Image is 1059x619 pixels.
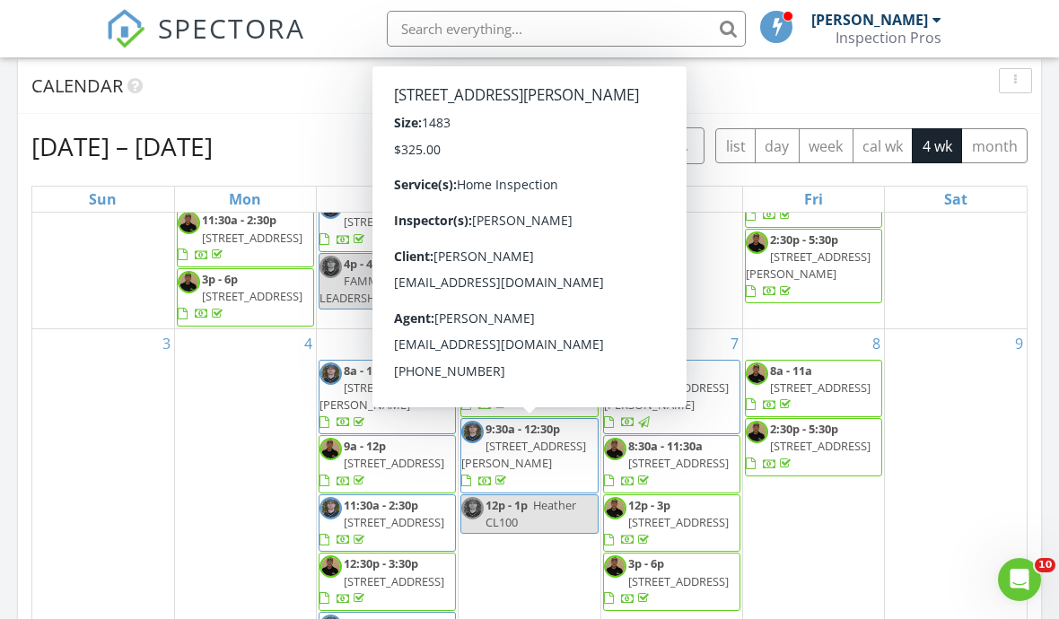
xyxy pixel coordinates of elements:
[622,127,664,164] button: Previous
[106,9,145,48] img: The Best Home Inspection Software - Spectora
[486,362,528,379] span: 8a - 11a
[799,128,853,163] button: week
[225,187,265,212] a: Monday
[202,271,238,287] span: 3p - 6p
[745,418,882,476] a: 2:30p - 5:30p [STREET_ADDRESS]
[770,231,838,248] span: 2:30p - 5:30p
[604,362,626,385] img: google_profile_pic.jpg
[178,271,302,321] a: 3p - 6p [STREET_ADDRESS]
[319,435,456,493] a: 9a - 12p [STREET_ADDRESS]
[770,421,838,437] span: 2:30p - 5:30p
[442,329,458,358] a: Go to August 5, 2025
[460,418,598,493] a: 9:30a - 12:30p [STREET_ADDRESS][PERSON_NAME]
[746,248,871,282] span: [STREET_ADDRESS][PERSON_NAME]
[546,128,611,163] button: [DATE]
[745,360,882,418] a: 8a - 11a [STREET_ADDRESS]
[603,435,740,493] a: 8:30a - 11:30a [STREET_ADDRESS]
[85,187,120,212] a: Sunday
[319,438,342,460] img: 20241213_180012.jpg
[319,362,444,431] a: 8a - 11a [STREET_ADDRESS][PERSON_NAME]
[770,379,871,396] span: [STREET_ADDRESS]
[604,379,729,413] span: [STREET_ADDRESS][PERSON_NAME]
[344,555,418,571] span: 12:30p - 3:30p
[202,212,276,228] span: 11:30a - 2:30p
[486,379,586,396] span: [STREET_ADDRESS]
[301,329,316,358] a: Go to August 4, 2025
[319,494,456,553] a: 11:30a - 2:30p [STREET_ADDRESS]
[746,421,871,471] a: 2:30p - 5:30p [STREET_ADDRESS]
[202,230,302,246] span: [STREET_ADDRESS]
[178,212,302,262] a: 11:30a - 2:30p [STREET_ADDRESS]
[1011,329,1027,358] a: Go to August 9, 2025
[1035,558,1055,572] span: 10
[961,128,1028,163] button: month
[319,362,342,385] img: google_profile_pic.jpg
[746,231,871,300] a: 2:30p - 5:30p [STREET_ADDRESS][PERSON_NAME]
[604,497,729,547] a: 12p - 3p [STREET_ADDRESS]
[755,128,800,163] button: day
[801,187,827,212] a: Friday
[319,194,456,252] a: 2:30p - 5:30p [STREET_ADDRESS]
[604,497,626,519] img: 20241213_180012.jpg
[727,329,742,358] a: Go to August 7, 2025
[158,9,305,47] span: SPECTORA
[344,497,418,513] span: 11:30a - 2:30p
[746,362,768,385] img: 20241213_180012.jpg
[319,497,342,519] img: google_profile_pic.jpg
[319,555,444,606] a: 12:30p - 3:30p [STREET_ADDRESS]
[106,24,305,62] a: SPECTORA
[461,438,586,471] span: [STREET_ADDRESS][PERSON_NAME]
[177,209,314,267] a: 11:30a - 2:30p [STREET_ADDRESS]
[604,438,729,488] a: 8:30a - 11:30a [STREET_ADDRESS]
[319,555,342,578] img: 20241213_180012.jpg
[628,438,703,454] span: 8:30a - 11:30a
[177,268,314,327] a: 3p - 6p [STREET_ADDRESS]
[628,362,670,379] span: 8a - 11a
[344,573,444,589] span: [STREET_ADDRESS]
[853,128,914,163] button: cal wk
[654,187,689,212] a: Thursday
[344,514,444,530] span: [STREET_ADDRESS]
[319,360,456,435] a: 8a - 11a [STREET_ADDRESS][PERSON_NAME]
[941,187,971,212] a: Saturday
[770,438,871,454] span: [STREET_ADDRESS]
[178,212,200,234] img: 20241213_180012.jpg
[486,421,560,437] span: 9:30a - 12:30p
[628,514,729,530] span: [STREET_ADDRESS]
[319,438,444,488] a: 9a - 12p [STREET_ADDRESS]
[461,497,484,519] img: google_profile_pic.jpg
[604,362,729,431] a: 8a - 11a [STREET_ADDRESS][PERSON_NAME]
[770,362,812,379] span: 8a - 11a
[461,421,484,443] img: google_profile_pic.jpg
[31,128,213,164] h2: [DATE] – [DATE]
[746,231,768,254] img: 20241213_180012.jpg
[628,455,729,471] span: [STREET_ADDRESS]
[319,196,444,247] a: 2:30p - 5:30p [STREET_ADDRESS]
[604,438,626,460] img: 20241213_180012.jpg
[603,360,740,435] a: 8a - 11a [STREET_ADDRESS][PERSON_NAME]
[319,256,437,306] span: BNI FAMM MONTHLY LEADERSHIP CALL
[869,329,884,358] a: Go to August 8, 2025
[746,421,768,443] img: 20241213_180012.jpg
[663,127,705,164] button: Next
[628,555,664,571] span: 3p - 6p
[159,329,174,358] a: Go to August 3, 2025
[461,362,586,413] a: 8a - 11a [STREET_ADDRESS]
[319,256,342,278] img: google_profile_pic.jpg
[344,455,444,471] span: [STREET_ADDRESS]
[998,558,1041,601] iframe: Intercom live chat
[603,494,740,553] a: 12p - 3p [STREET_ADDRESS]
[31,74,123,98] span: Calendar
[319,497,444,547] a: 11:30a - 2:30p [STREET_ADDRESS]
[344,214,444,230] span: [STREET_ADDRESS]
[628,497,670,513] span: 12p - 3p
[811,11,928,29] div: [PERSON_NAME]
[628,573,729,589] span: [STREET_ADDRESS]
[585,329,600,358] a: Go to August 6, 2025
[178,271,200,293] img: 20241213_180012.jpg
[486,497,576,530] span: Heather CL100
[486,497,528,513] span: 12p - 1p
[715,128,756,163] button: list
[746,362,871,413] a: 8a - 11a [STREET_ADDRESS]
[202,288,302,304] span: [STREET_ADDRESS]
